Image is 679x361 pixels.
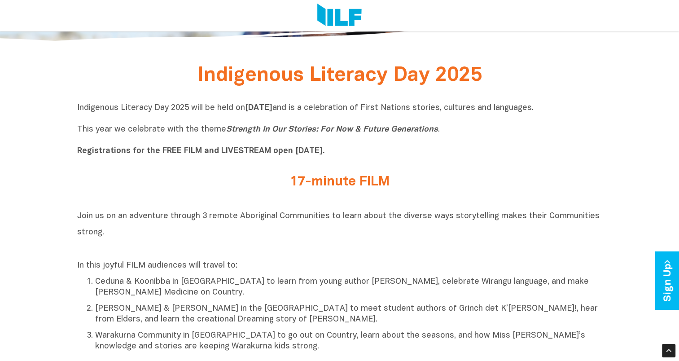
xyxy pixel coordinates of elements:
span: Join us on an adventure through 3 remote Aboriginal Communities to learn about the diverse ways s... [77,212,600,236]
p: Ceduna & Koonibba in [GEOGRAPHIC_DATA] to learn from young author [PERSON_NAME], celebrate Wirang... [95,277,602,298]
p: [PERSON_NAME] & [PERSON_NAME] in the [GEOGRAPHIC_DATA] to meet student authors of Grinch det K’[P... [95,304,602,325]
i: Strength In Our Stories: For Now & Future Generations [226,126,438,133]
div: Scroll Back to Top [662,344,675,357]
b: Registrations for the FREE FILM and LIVESTREAM open [DATE]. [77,147,325,155]
b: [DATE] [245,104,272,112]
p: Warakurna Community in [GEOGRAPHIC_DATA] to go out on Country, learn about the seasons, and how M... [95,330,602,352]
p: Indigenous Literacy Day 2025 will be held on and is a celebration of First Nations stories, cultu... [77,103,602,157]
span: Indigenous Literacy Day 2025 [197,66,482,85]
p: In this joyful FILM audiences will travel to: [77,260,602,271]
img: Logo [317,4,362,28]
h2: 17-minute FILM [171,175,508,189]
